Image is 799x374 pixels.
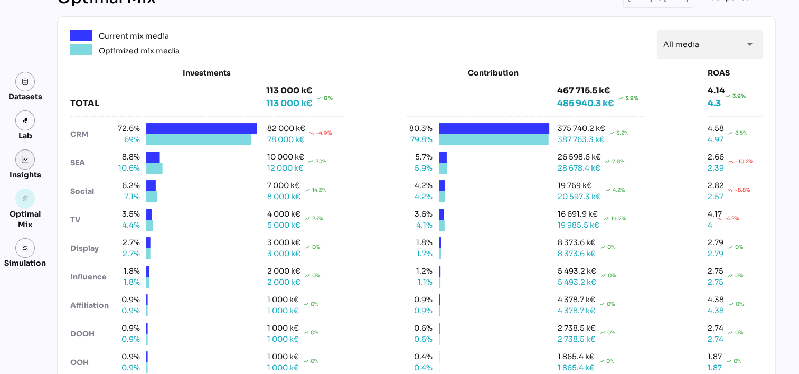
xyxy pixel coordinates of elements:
span: 0.9% [407,305,433,316]
div: 3.9% [732,92,746,100]
i: trending_up [605,188,610,193]
span: 79.8% [407,134,433,145]
div: 4 [708,220,712,231]
div: 0% [312,272,321,279]
span: 4.2% [407,191,433,202]
div: 0% [607,243,616,251]
div: 16 691.9 k€ [558,209,598,220]
div: -4.9% [316,129,332,137]
div: 0% [606,357,615,365]
i: trending_up [600,245,605,250]
div: -8.8% [735,186,750,194]
div: 387 763.3 k€ [558,134,605,145]
div: 8 373.6 k€ [558,248,596,259]
div: 375 740.2 k€ [558,123,605,134]
div: Influence [70,272,115,283]
div: 485 940.3 k€ [557,97,638,110]
div: 2.82 [708,180,724,191]
div: 4.14 [708,85,746,97]
div: 2 738.5 k€ [558,323,596,334]
i: trending_up [305,273,310,278]
div: 113 000 k€ [266,85,312,97]
div: ROAS [708,68,763,78]
div: 2.75 [708,277,723,288]
div: 0% [311,300,319,308]
div: 0% [324,92,333,105]
span: 1.2% [407,266,433,277]
div: Social [70,186,115,197]
div: Insights [10,170,41,180]
div: 3 000 k€ [267,248,300,259]
span: 2.7% [115,248,140,259]
div: 0% [736,300,744,308]
div: 113 000 k€ [266,97,333,110]
div: 0% [607,300,615,308]
div: 1 000 k€ [267,334,299,345]
div: 0% [735,272,744,279]
div: 7.8% [612,157,625,165]
div: Contribution [434,68,553,78]
div: 19 769 k€ [558,180,592,191]
span: 3.6% [407,209,433,220]
div: 3.9% [625,92,638,105]
div: Affiliation [70,300,115,311]
div: 1 865.4 k€ [558,351,595,362]
div: 10 000 k€ [267,152,304,163]
i: trending_up [725,93,730,99]
div: 19 985.5 k€ [558,220,599,231]
i: trending_down [717,216,722,221]
div: 0% [735,243,744,251]
span: 69% [115,134,140,145]
div: 4 378.7 k€ [558,294,595,305]
div: 3.2% [616,129,629,137]
div: 8 000 k€ [267,191,300,202]
div: 1 000 k€ [267,323,299,334]
i: trending_up [305,216,310,221]
div: Optimized mix media [99,44,180,57]
div: 4.38 [708,305,724,316]
div: Lab [14,130,37,141]
div: 2.79 [708,248,723,259]
img: lab.svg [22,117,29,124]
div: 8.5% [735,129,748,137]
div: 467 715.5 k€ [557,85,638,97]
div: 5 493.2 k€ [558,277,596,288]
div: 1.87 [708,351,722,362]
i: trending_up [726,359,731,364]
span: 0.9% [115,305,140,316]
div: 4 378.7 k€ [558,305,595,316]
div: -10.2% [736,157,754,165]
i: trending_up [728,273,733,278]
div: 2.74 [708,334,723,345]
div: DOOH [70,329,115,340]
div: 2 000 k€ [267,266,300,277]
div: 5 493.2 k€ [558,266,596,277]
span: 0.9% [407,294,433,305]
i: trending_up [599,302,605,307]
span: 3.5% [115,209,140,220]
div: 4.3 [708,97,721,110]
div: 1 000 k€ [267,351,299,362]
div: 2 000 k€ [267,277,300,288]
img: graph.svg [22,156,29,163]
i: trending_up [316,96,322,101]
div: OOH [70,357,115,368]
div: Datasets [8,91,42,102]
div: 14.3% [312,186,327,194]
div: Current mix media [99,30,169,42]
div: 78 000 k€ [267,134,305,145]
div: 0% [312,243,321,251]
span: All media [663,40,699,49]
span: 0.9% [115,334,140,345]
i: trending_up [728,130,733,136]
span: 0.4% [407,362,433,373]
div: 7 000 k€ [267,180,300,191]
div: 2.74 [708,323,723,334]
img: settings.svg [22,245,29,252]
i: trending_up [303,302,308,307]
div: 5 000 k€ [267,220,300,231]
span: 5.9% [407,163,433,174]
i: trending_up [609,130,614,136]
div: 26 598.6 k€ [558,152,601,163]
span: 7.1% [115,191,140,202]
